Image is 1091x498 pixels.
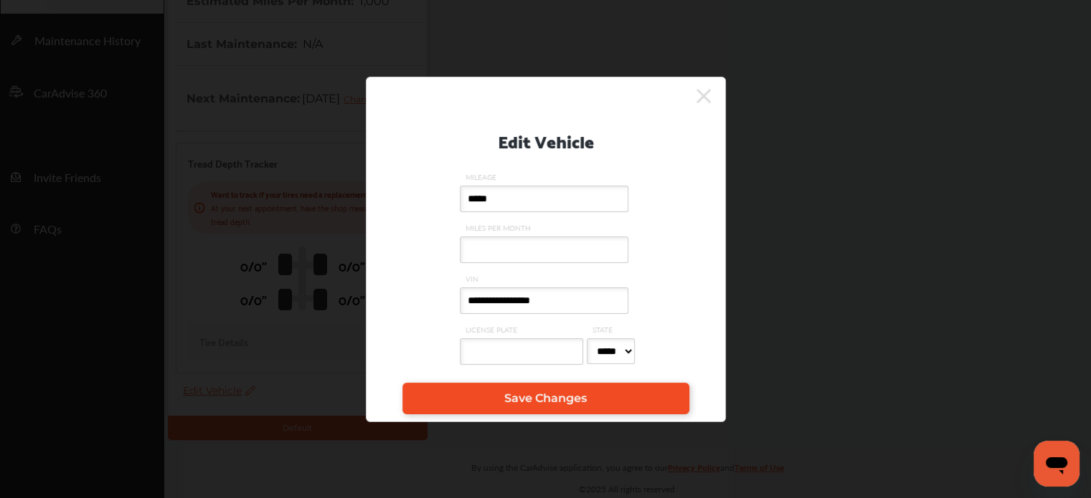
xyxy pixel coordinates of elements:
input: LICENSE PLATE [460,338,583,365]
input: VIN [460,287,628,314]
span: VIN [460,274,632,284]
span: LICENSE PLATE [460,325,587,335]
input: MILES PER MONTH [460,236,628,263]
span: STATE [587,325,638,335]
span: MILES PER MONTH [460,223,632,233]
p: Edit Vehicle [498,125,594,155]
select: STATE [587,338,635,364]
span: MILEAGE [460,172,632,182]
span: Save Changes [504,391,587,405]
input: MILEAGE [460,186,628,212]
iframe: Button to launch messaging window [1034,441,1080,487]
a: Save Changes [402,383,689,414]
